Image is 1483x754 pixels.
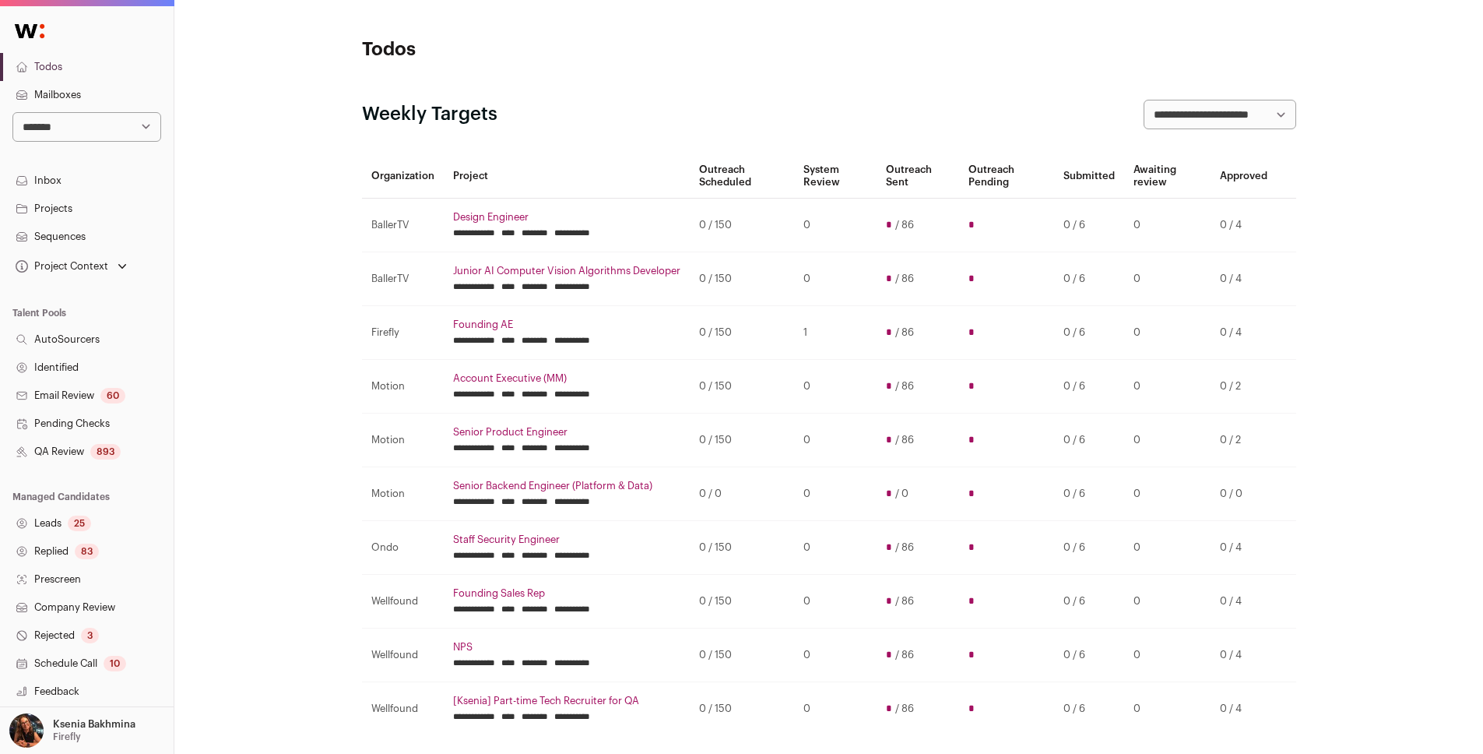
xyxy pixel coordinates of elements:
span: / 86 [895,273,914,285]
td: 0 [794,467,877,521]
td: 0 [794,252,877,306]
span: / 86 [895,434,914,446]
td: Ondo [362,521,444,575]
a: NPS [453,641,680,654]
span: / 86 [895,219,914,231]
td: Motion [362,467,444,521]
div: Project Context [12,260,108,273]
th: System Review [794,154,877,199]
td: 0 [794,629,877,682]
div: 60 [100,388,125,403]
th: Outreach Sent [877,154,959,199]
a: Founding Sales Rep [453,587,680,600]
td: 0 / 6 [1054,682,1124,736]
td: 1 [794,306,877,360]
td: 0 [1124,252,1211,306]
a: Junior AI Computer Vision Algorithms Developer [453,265,680,277]
td: 0 / 4 [1211,682,1277,736]
td: Motion [362,414,444,467]
div: 83 [75,544,99,559]
td: 0 / 2 [1211,360,1277,414]
span: / 86 [895,595,914,608]
td: BallerTV [362,252,444,306]
td: 0 / 150 [690,252,795,306]
td: 0 [1124,521,1211,575]
td: 0 / 4 [1211,199,1277,252]
td: 0 [1124,629,1211,682]
th: Awaiting review [1124,154,1211,199]
th: Project [444,154,690,199]
td: 0 / 0 [1211,467,1277,521]
td: BallerTV [362,199,444,252]
td: 0 / 6 [1054,199,1124,252]
p: Ksenia Bakhmina [53,718,135,731]
td: 0 [1124,575,1211,629]
td: 0 [794,360,877,414]
div: 893 [90,444,121,460]
a: Staff Security Engineer [453,534,680,546]
td: 0 [1124,360,1211,414]
td: 0 / 150 [690,306,795,360]
div: 3 [81,628,99,643]
td: 0 [1124,467,1211,521]
th: Outreach Pending [959,154,1054,199]
div: 25 [68,516,91,531]
td: 0 [794,521,877,575]
td: 0 / 2 [1211,414,1277,467]
th: Submitted [1054,154,1124,199]
td: 0 [1124,199,1211,252]
td: 0 / 6 [1054,306,1124,360]
h2: Weekly Targets [362,102,497,127]
span: / 86 [895,380,914,393]
div: 10 [104,656,126,671]
th: Outreach Scheduled [690,154,795,199]
td: 0 / 4 [1211,575,1277,629]
span: / 0 [895,488,908,500]
td: 0 / 6 [1054,575,1124,629]
td: 0 / 150 [690,199,795,252]
span: / 86 [895,649,914,661]
th: Approved [1211,154,1277,199]
th: Organization [362,154,444,199]
td: 0 / 6 [1054,414,1124,467]
button: Open dropdown [6,713,139,748]
td: 0 / 4 [1211,521,1277,575]
span: / 86 [895,703,914,715]
p: Firefly [53,731,81,743]
td: 0 / 6 [1054,252,1124,306]
td: Motion [362,360,444,414]
td: 0 [794,414,877,467]
td: 0 [1124,306,1211,360]
td: 0 / 150 [690,575,795,629]
td: 0 / 150 [690,360,795,414]
td: 0 / 0 [690,467,795,521]
a: [Ksenia] Part-time Tech Recruiter for QA [453,695,680,707]
td: 0 / 6 [1054,521,1124,575]
td: Wellfound [362,575,444,629]
a: Founding AE [453,319,680,331]
td: 0 [794,682,877,736]
td: 0 / 150 [690,682,795,736]
td: 0 [1124,414,1211,467]
td: 0 / 150 [690,629,795,682]
td: 0 / 4 [1211,629,1277,682]
img: Wellfound [6,16,53,47]
td: 0 [794,575,877,629]
a: Senior Backend Engineer (Platform & Data) [453,480,680,492]
td: 0 / 6 [1054,360,1124,414]
td: 0 / 150 [690,414,795,467]
td: Wellfound [362,682,444,736]
td: Wellfound [362,629,444,682]
button: Open dropdown [12,255,130,277]
td: 0 / 4 [1211,252,1277,306]
a: Design Engineer [453,211,680,224]
a: Account Executive (MM) [453,372,680,385]
td: 0 [1124,682,1211,736]
td: 0 / 150 [690,521,795,575]
td: Firefly [362,306,444,360]
td: 0 [794,199,877,252]
td: 0 / 4 [1211,306,1277,360]
td: 0 / 6 [1054,467,1124,521]
td: 0 / 6 [1054,629,1124,682]
a: Senior Product Engineer [453,426,680,439]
